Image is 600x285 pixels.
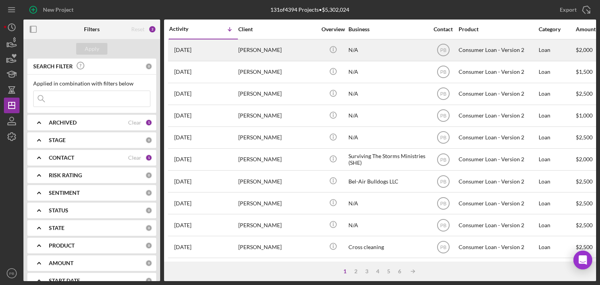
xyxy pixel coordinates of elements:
button: Apply [76,43,107,55]
div: 2 [350,268,361,274]
div: [PERSON_NAME] [238,149,316,170]
text: PB [440,244,446,250]
div: Consumer Loan - Version 2 [459,149,537,170]
div: [PERSON_NAME] [238,237,316,257]
div: Apply [85,43,99,55]
text: PB [440,69,446,75]
text: PB [440,179,446,184]
button: New Project [23,2,81,18]
text: PB [440,201,446,206]
div: N/A [348,193,427,214]
div: Loan [539,105,575,126]
b: RISK RATING [49,172,82,178]
div: Cross cleaning [348,237,427,257]
b: AMOUNT [49,260,73,266]
b: PRODUCT [49,242,75,249]
div: 0 [145,137,152,144]
div: Category [539,26,575,32]
div: Product [459,26,537,32]
time: 2025-08-08 02:23 [174,47,191,53]
div: 0 [145,172,152,179]
div: N/A [348,215,427,235]
div: Loan [539,84,575,104]
text: PB [9,271,14,276]
div: 0 [145,242,152,249]
div: Consumer Loan - Version 2 [459,40,537,61]
text: PB [440,135,446,141]
div: Loan [539,40,575,61]
div: [PERSON_NAME] [238,105,316,126]
div: Activity [169,26,204,32]
div: Overview [318,26,348,32]
div: Loan [539,127,575,148]
div: N/A [348,62,427,82]
div: Contact [429,26,458,32]
time: 2025-07-11 19:00 [174,178,191,185]
time: 2025-07-30 17:36 [174,134,191,141]
div: New Project [43,2,73,18]
div: 0 [145,260,152,267]
div: Consumer Loan - Version 2 [459,62,537,82]
div: Loan [539,258,575,279]
div: N/A [348,84,427,104]
div: N/A [348,40,427,61]
div: Reset [131,26,145,32]
b: STATUS [49,207,68,214]
div: [PERSON_NAME] [238,171,316,192]
div: [PERSON_NAME] [238,62,316,82]
time: 2025-06-03 17:44 [174,244,191,250]
div: Loan [539,237,575,257]
div: Loan [539,149,575,170]
div: 1 [339,268,350,274]
div: N/A [348,127,427,148]
div: [PERSON_NAME] [238,258,316,279]
div: 0 [145,189,152,196]
b: Filters [84,26,100,32]
text: PB [440,91,446,97]
div: 2 [148,25,156,33]
div: 0 [145,207,152,214]
div: 0 [145,224,152,232]
time: 2025-06-25 22:28 [174,222,191,228]
div: 5 [383,268,394,274]
div: Consumer Loan - Version 2 [459,105,537,126]
button: Export [552,2,596,18]
div: 0 [145,277,152,284]
div: Loan [539,171,575,192]
div: 1 [145,154,152,161]
div: [PERSON_NAME] [238,215,316,235]
div: Loan [539,215,575,235]
time: 2025-08-07 03:45 [174,69,191,75]
b: SEARCH FILTER [33,63,73,69]
div: Consumer Loan - Version 2 [459,171,537,192]
div: Consumer Loan - Version 2 [459,215,537,235]
div: Consumer Loan - Version 2 [459,127,537,148]
div: [PERSON_NAME] [238,127,316,148]
div: [PERSON_NAME] [238,40,316,61]
div: Consumer Loan - Version 2 [459,84,537,104]
b: ARCHIVED [49,119,77,126]
b: START DATE [49,278,80,284]
b: CONTACT [49,155,74,161]
div: Consumer Loan - Version 2 [459,237,537,257]
div: [PERSON_NAME] [238,84,316,104]
button: PB [4,265,20,281]
div: 131 of 4394 Projects • $5,302,024 [270,7,349,13]
div: 1 [145,119,152,126]
div: [PERSON_NAME] [238,193,316,214]
div: Bel-Air Bulldogs LLC [348,171,427,192]
time: 2025-08-05 05:34 [174,91,191,97]
time: 2025-08-01 19:47 [174,112,191,119]
div: Consumer Loan - Version 2 [459,258,537,279]
div: Applied in combination with filters below [33,80,150,87]
div: 3 [361,268,372,274]
div: 6 [394,268,405,274]
div: Business [348,26,427,32]
div: Consumer Loan - Version 2 [459,193,537,214]
div: Surviving The Storms Ministries (SHE) [348,149,427,170]
div: N/A [348,258,427,279]
div: Client [238,26,316,32]
div: Loan [539,62,575,82]
time: 2025-07-03 03:28 [174,200,191,207]
text: PB [440,113,446,119]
